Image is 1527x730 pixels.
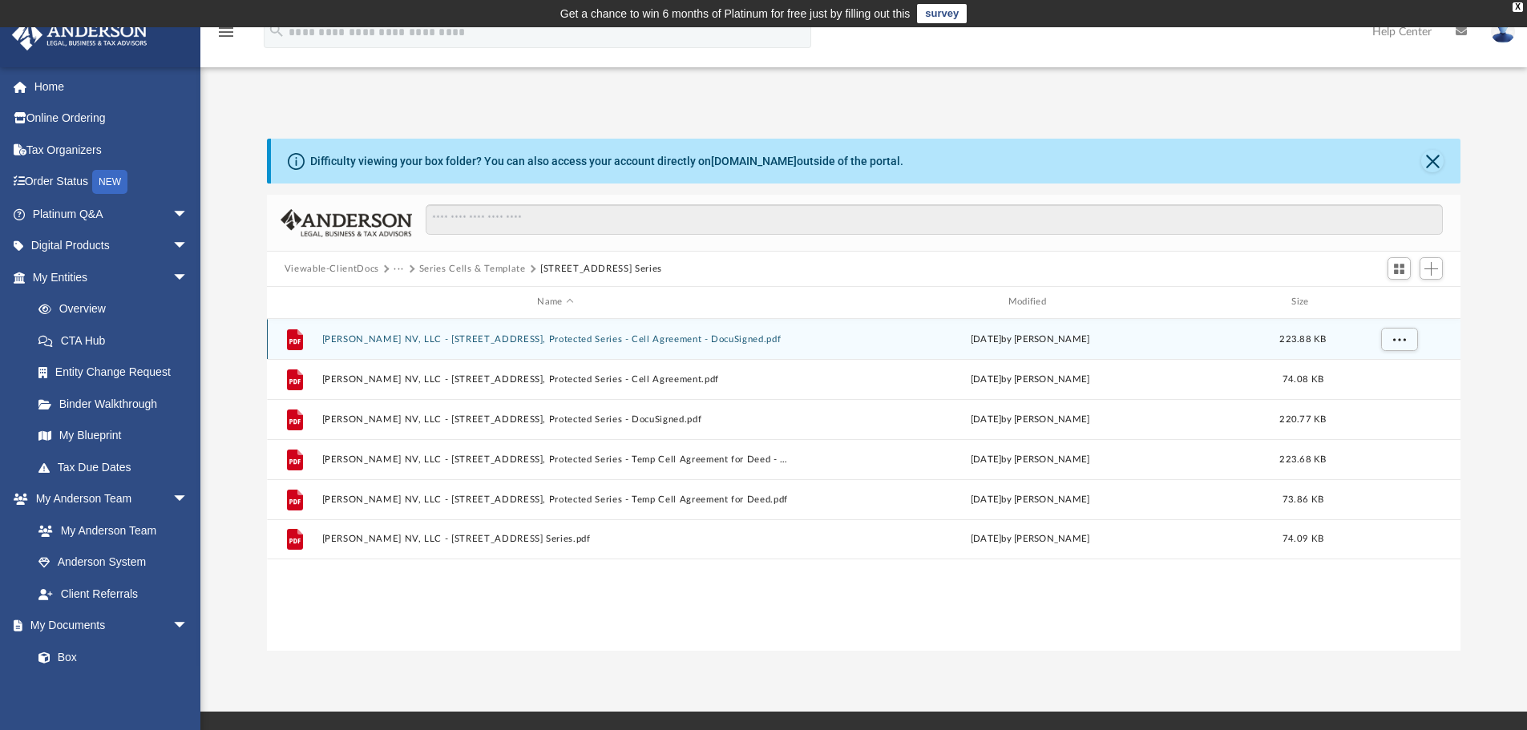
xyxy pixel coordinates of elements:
a: [DOMAIN_NAME] [711,155,797,167]
div: NEW [92,170,127,194]
span: 220.77 KB [1279,414,1326,423]
a: Box [22,641,196,673]
a: Online Ordering [11,103,212,135]
button: [PERSON_NAME] NV, LLC - [STREET_ADDRESS], Protected Series - Cell Agreement - DocuSigned.pdf [321,334,789,345]
button: ··· [394,262,404,276]
a: My Documentsarrow_drop_down [11,610,204,642]
a: Digital Productsarrow_drop_down [11,230,212,262]
a: Anderson System [22,546,204,579]
button: Series Cells & Template [419,262,526,276]
div: [DATE] by [PERSON_NAME] [796,492,1263,506]
a: My Anderson Team [22,514,196,546]
button: Close [1421,150,1444,172]
span: 74.08 KB [1283,374,1323,383]
button: [PERSON_NAME] NV, LLC - [STREET_ADDRESS], Protected Series - Temp Cell Agreement for Deed.pdf [321,494,789,505]
span: arrow_drop_down [172,230,204,263]
button: [PERSON_NAME] NV, LLC - [STREET_ADDRESS], Protected Series - DocuSigned.pdf [321,414,789,425]
a: My Blueprint [22,420,204,452]
span: arrow_drop_down [172,483,204,516]
a: Entity Change Request [22,357,212,389]
button: [PERSON_NAME] NV, LLC - [STREET_ADDRESS], Protected Series - Cell Agreement.pdf [321,374,789,385]
a: CTA Hub [22,325,212,357]
i: menu [216,22,236,42]
span: 74.09 KB [1283,534,1323,543]
button: More options [1380,327,1417,351]
span: arrow_drop_down [172,198,204,231]
button: Viewable-ClientDocs [285,262,379,276]
button: [PERSON_NAME] NV, LLC - [STREET_ADDRESS] Series.pdf [321,534,789,544]
div: Name [321,295,789,309]
input: Search files and folders [426,204,1443,235]
div: [DATE] by [PERSON_NAME] [796,532,1263,546]
button: Switch to Grid View [1388,257,1412,280]
div: Get a chance to win 6 months of Platinum for free just by filling out this [560,4,911,23]
div: id [1342,295,1454,309]
a: Tax Organizers [11,134,212,166]
a: survey [917,4,967,23]
div: Modified [796,295,1264,309]
a: Platinum Q&Aarrow_drop_down [11,198,212,230]
a: menu [216,30,236,42]
span: 223.88 KB [1279,334,1326,343]
a: Overview [22,293,212,325]
span: 73.86 KB [1283,494,1323,503]
button: [PERSON_NAME] NV, LLC - [STREET_ADDRESS], Protected Series - Temp Cell Agreement for Deed - DocuS... [321,454,789,465]
a: Client Referrals [22,578,204,610]
div: [DATE] by [PERSON_NAME] [796,332,1263,346]
div: Size [1270,295,1335,309]
div: grid [267,319,1461,651]
div: Difficulty viewing your box folder? You can also access your account directly on outside of the p... [310,153,903,170]
div: [DATE] by [PERSON_NAME] [796,372,1263,386]
span: arrow_drop_down [172,610,204,643]
i: search [268,22,285,39]
div: [DATE] by [PERSON_NAME] [796,452,1263,466]
div: close [1513,2,1523,12]
a: Meeting Minutes [22,673,204,705]
span: 223.68 KB [1279,454,1326,463]
img: Anderson Advisors Platinum Portal [7,19,152,50]
img: User Pic [1491,20,1515,43]
a: My Entitiesarrow_drop_down [11,261,212,293]
button: [STREET_ADDRESS] Series [540,262,662,276]
span: arrow_drop_down [172,261,204,294]
div: id [274,295,314,309]
button: Add [1420,257,1444,280]
a: Home [11,71,212,103]
a: My Anderson Teamarrow_drop_down [11,483,204,515]
a: Binder Walkthrough [22,388,212,420]
a: Tax Due Dates [22,451,212,483]
div: [DATE] by [PERSON_NAME] [796,412,1263,426]
a: Order StatusNEW [11,166,212,199]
